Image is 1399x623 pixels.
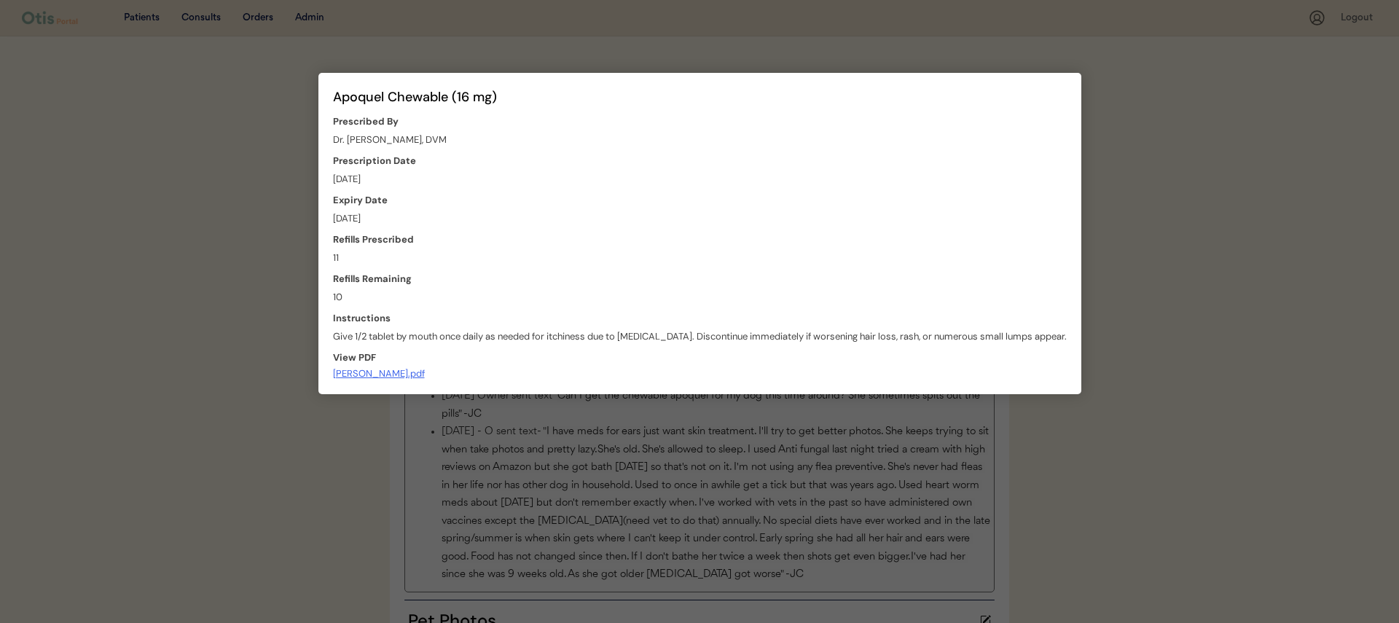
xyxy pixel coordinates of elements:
[333,272,412,286] div: Refills Remaining
[333,311,391,326] div: Instructions
[333,154,416,168] div: Prescription Date
[333,193,388,208] div: Expiry Date
[333,369,425,380] div: [PERSON_NAME].pdf
[333,350,376,365] div: View PDF
[333,329,1067,344] div: Give 1/2 tablet by mouth once daily as needed for itchiness due to [MEDICAL_DATA]. Discontinue im...
[333,114,399,129] div: Prescribed By
[333,290,342,305] div: 10
[333,133,447,147] div: Dr. [PERSON_NAME], DVM
[333,251,339,265] div: 11
[333,232,414,247] div: Refills Prescribed
[333,211,361,226] div: [DATE]
[333,172,361,187] div: [DATE]
[333,87,1067,107] div: Apoquel Chewable (16 mg)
